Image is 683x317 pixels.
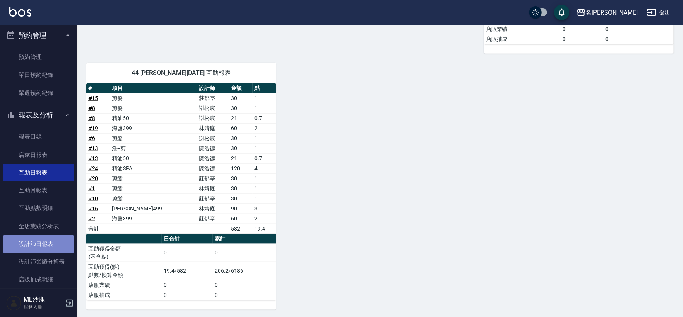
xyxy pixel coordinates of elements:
[213,244,276,262] td: 0
[197,193,229,203] td: 莊郁亭
[253,83,276,93] th: 點
[229,183,253,193] td: 30
[229,224,253,234] td: 582
[213,262,276,280] td: 206.2/6186
[253,113,276,123] td: 0.7
[110,183,197,193] td: 剪髮
[229,173,253,183] td: 30
[162,290,213,300] td: 0
[253,224,276,234] td: 19.4
[3,217,74,235] a: 全店業績分析表
[6,295,22,311] img: Person
[88,145,98,151] a: #13
[197,123,229,133] td: 林靖庭
[3,199,74,217] a: 互助點數明細
[229,143,253,153] td: 30
[24,296,63,303] h5: ML沙鹿
[3,25,74,46] button: 預約管理
[162,280,213,290] td: 0
[88,95,98,101] a: #15
[86,83,110,93] th: #
[3,84,74,102] a: 單週預約紀錄
[3,271,74,288] a: 店販抽成明細
[162,262,213,280] td: 19.4/582
[88,155,98,161] a: #13
[86,234,276,300] table: a dense table
[3,289,74,307] a: 費用分析表
[88,185,95,192] a: #1
[586,8,638,17] div: 名[PERSON_NAME]
[110,193,197,203] td: 剪髮
[86,224,110,234] td: 合計
[86,244,162,262] td: 互助獲得金額 (不含點)
[88,175,98,181] a: #20
[3,235,74,253] a: 設計師日報表
[88,215,95,222] a: #2
[3,66,74,84] a: 單日預約紀錄
[3,128,74,146] a: 報表目錄
[110,173,197,183] td: 剪髮
[197,143,229,153] td: 陳浩德
[484,34,561,44] td: 店販抽成
[197,183,229,193] td: 林靖庭
[229,123,253,133] td: 60
[96,69,267,77] span: 44 [PERSON_NAME][DATE] 互助報表
[253,203,276,214] td: 3
[110,203,197,214] td: [PERSON_NAME]499
[229,203,253,214] td: 90
[561,24,603,34] td: 0
[229,83,253,93] th: 金額
[88,135,95,141] a: #6
[573,5,641,20] button: 名[PERSON_NAME]
[603,24,674,34] td: 0
[229,133,253,143] td: 30
[213,234,276,244] th: 累計
[554,5,569,20] button: save
[86,83,276,234] table: a dense table
[229,153,253,163] td: 21
[253,103,276,113] td: 1
[3,181,74,199] a: 互助月報表
[110,143,197,153] td: 洗+剪
[229,214,253,224] td: 60
[110,103,197,113] td: 剪髮
[88,115,95,121] a: #8
[197,83,229,93] th: 設計師
[561,34,603,44] td: 0
[197,173,229,183] td: 莊郁亭
[86,280,162,290] td: 店販業績
[197,103,229,113] td: 謝松宸
[88,105,95,111] a: #8
[229,103,253,113] td: 30
[110,133,197,143] td: 剪髮
[253,183,276,193] td: 1
[197,153,229,163] td: 陳浩德
[110,123,197,133] td: 海鹽399
[253,143,276,153] td: 1
[197,203,229,214] td: 林靖庭
[213,280,276,290] td: 0
[3,164,74,181] a: 互助日報表
[3,48,74,66] a: 預約管理
[24,303,63,310] p: 服務人員
[253,93,276,103] td: 1
[162,234,213,244] th: 日合計
[110,163,197,173] td: 精油SPA
[213,290,276,300] td: 0
[229,163,253,173] td: 120
[644,5,674,20] button: 登出
[110,214,197,224] td: 海鹽399
[229,193,253,203] td: 30
[197,214,229,224] td: 莊郁亭
[86,290,162,300] td: 店販抽成
[229,93,253,103] td: 30
[253,123,276,133] td: 2
[86,262,162,280] td: 互助獲得(點) 點數/換算金額
[229,113,253,123] td: 21
[110,93,197,103] td: 剪髮
[110,83,197,93] th: 項目
[253,214,276,224] td: 2
[88,165,98,171] a: #24
[197,163,229,173] td: 陳浩德
[253,153,276,163] td: 0.7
